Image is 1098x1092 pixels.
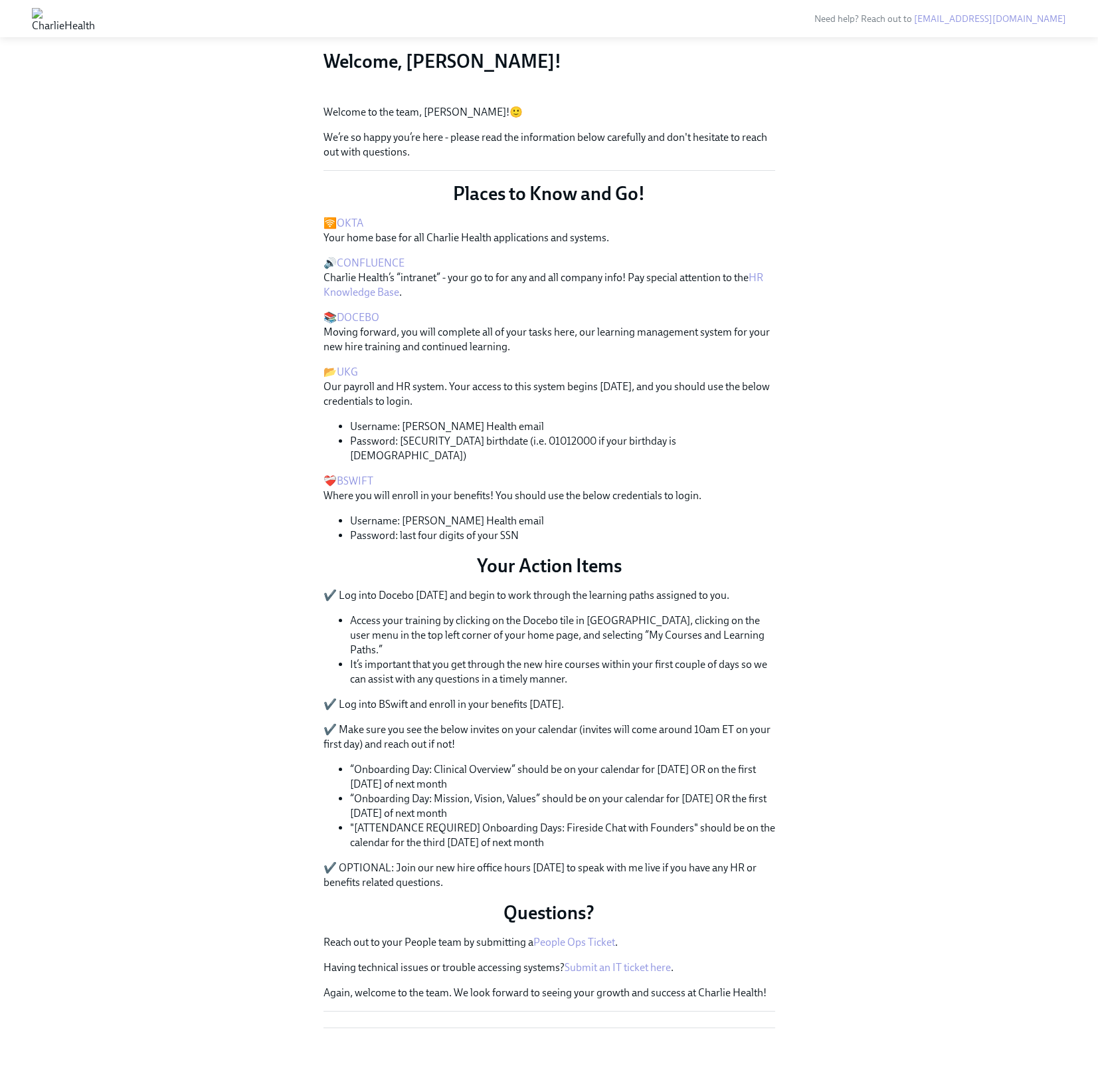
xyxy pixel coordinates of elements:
p: 🛜 Your home base for all Charlie Health applications and systems. [323,216,775,245]
p: Reach out to your People team by submitting a . [323,935,775,950]
p: ❤️‍🩹 Where you will enroll in your benefits! You should use the below credentials to login. [323,474,775,503]
p: 📚 Moving forward, you will complete all of your tasks here, our learning management system for yo... [323,310,775,354]
a: OKTA [337,217,363,229]
li: Username: [PERSON_NAME] Health email [350,514,775,528]
p: Having technical issues or trouble accessing systems? . [323,960,775,975]
p: 📂 Our payroll and HR system. Your access to this system begins [DATE], and you should use the bel... [323,365,775,409]
li: Username: [PERSON_NAME] Health email [350,419,775,434]
li: Access your training by clicking on the Docebo tile in [GEOGRAPHIC_DATA], clicking on the user me... [350,613,775,657]
li: Password: [SECURITY_DATA] birthdate (i.e. 01012000 if your birthday is [DEMOGRAPHIC_DATA]) [350,434,775,463]
img: CharlieHealth [32,8,95,29]
a: [EMAIL_ADDRESS][DOMAIN_NAME] [914,13,1066,25]
a: BSWIFT [337,475,373,487]
li: “Onboarding Day: Clinical Overview” should be on your calendar for [DATE] OR on the first [DATE] ... [350,762,775,792]
p: ✔️ Make sure you see the below invites on your calendar (invites will come around 10am ET on your... [323,722,775,752]
li: "[ATTENDANCE REQUIRED] Onboarding Days: Fireside Chat with Founders" should be on the calendar fo... [350,821,775,850]
li: It’s important that you get through the new hire courses within your first couple of days so we c... [350,657,775,687]
p: ✔️ Log into BSwift and enroll in your benefits [DATE]. [323,697,775,712]
li: Password: last four digits of your SSN [350,528,775,543]
a: CONFLUENCE [337,257,405,269]
a: DOCEBO [337,311,379,324]
p: Places to Know and Go! [323,181,775,205]
p: ✔️ OPTIONAL: Join our new hire office hours [DATE] to speak with me live if you have any HR or be... [323,861,775,890]
p: Again, welcome to the team. We look forward to seeing your growth and success at Charlie Health! [323,986,775,1000]
p: We’re so happy you’re here - please read the information below carefully and don't hesitate to re... [323,130,775,160]
h3: Welcome, [PERSON_NAME]! [323,49,775,73]
p: ✔️ Log into Docebo [DATE] and begin to work through the learning paths assigned to you. [323,588,775,603]
p: Questions? [323,901,775,925]
a: Submit an IT ticket here [565,961,671,974]
a: UKG [337,366,358,378]
p: Welcome to the team, [PERSON_NAME]!🙂 [323,105,775,120]
a: People Ops Ticket [533,936,615,948]
p: Your Action Items [323,554,775,578]
span: Need help? Reach out to [814,13,1066,25]
li: “Onboarding Day: Mission, Vision, Values” should be on your calendar for [DATE] OR the first [DAT... [350,792,775,821]
p: 🔊 Charlie Health’s “intranet” - your go to for any and all company info! Pay special attention to... [323,256,775,300]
